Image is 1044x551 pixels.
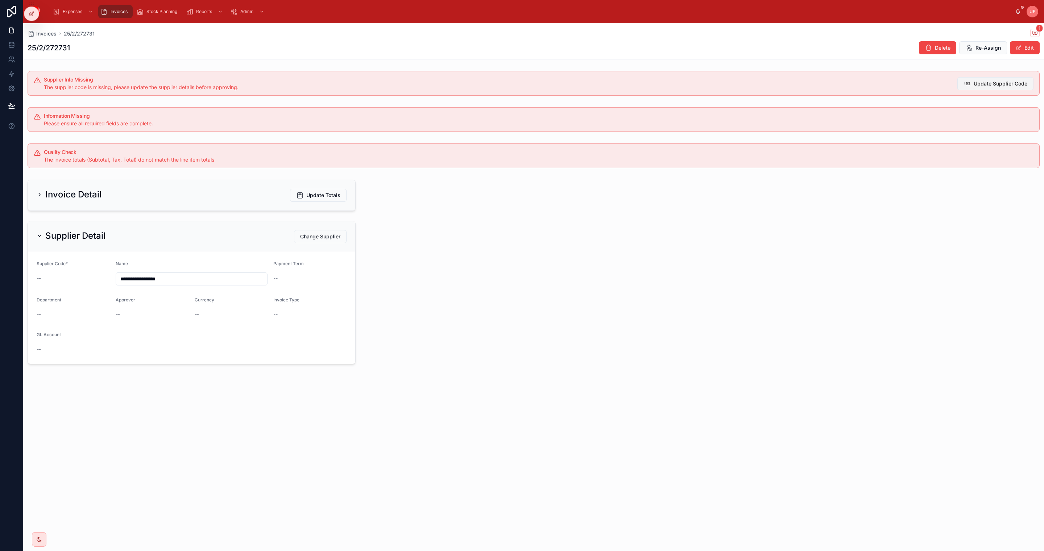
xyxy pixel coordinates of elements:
[957,77,1033,90] button: Update Supplier Code
[1036,25,1043,32] span: 1
[37,297,61,302] span: Department
[273,275,278,282] span: --
[919,41,956,54] button: Delete
[37,346,41,353] span: --
[44,156,214,163] span: The invoice totals (Subtotal, Tax, Total) do not match the line item totals
[1029,9,1036,14] span: UP
[146,9,177,14] span: Stock Planning
[273,261,304,266] span: Payment Term
[974,80,1027,87] span: Update Supplier Code
[44,113,1033,118] h5: Information Missing
[111,9,128,14] span: Invoices
[37,275,41,282] span: --
[28,30,57,37] a: Invoices
[300,233,340,240] span: Change Supplier
[273,311,278,318] span: --
[959,41,1007,54] button: Re-Assign
[184,5,227,18] a: Reports
[47,4,1015,20] div: scrollable content
[50,5,97,18] a: Expenses
[44,120,153,126] span: Please ensure all required fields are complete.
[240,9,253,14] span: Admin
[195,311,199,318] span: --
[63,9,82,14] span: Expenses
[44,77,952,82] h5: Supplier Info Missing
[975,44,1001,51] span: Re-Assign
[64,30,95,37] a: 25/2/272731
[45,189,101,200] h2: Invoice Detail
[37,332,61,337] span: GL Account
[196,9,212,14] span: Reports
[37,311,41,318] span: --
[116,311,120,318] span: --
[1010,41,1040,54] button: Edit
[228,5,268,18] a: Admin
[45,230,105,242] h2: Supplier Detail
[44,120,1033,127] div: Please ensure all required fields are complete.
[98,5,133,18] a: Invoices
[116,261,128,266] span: Name
[36,30,57,37] span: Invoices
[116,297,135,302] span: Approver
[37,261,68,266] span: Supplier Code*
[294,230,347,243] button: Change Supplier
[44,84,239,90] span: The supplier code is missing, please update the supplier details before approving.
[1030,29,1040,38] button: 1
[28,43,70,53] h1: 25/2/272731
[290,189,347,202] button: Update Totals
[273,297,299,302] span: Invoice Type
[306,192,340,199] span: Update Totals
[44,156,1033,163] div: The invoice totals (Subtotal, Tax, Total) do not match the line item totals
[44,84,952,91] div: The supplier code is missing, please update the supplier details before approving.
[195,297,214,302] span: Currency
[134,5,182,18] a: Stock Planning
[44,150,1033,155] h5: Quality Check
[935,44,950,51] span: Delete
